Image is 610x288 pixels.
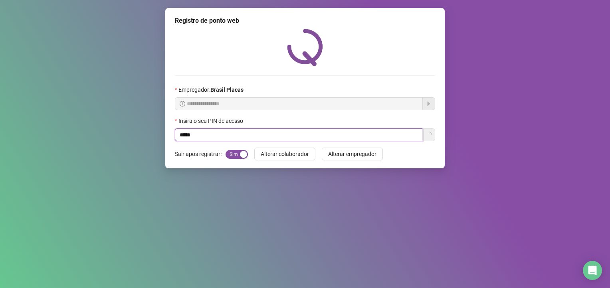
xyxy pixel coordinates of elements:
button: Alterar empregador [322,148,383,160]
label: Sair após registrar [175,148,226,160]
label: Insira o seu PIN de acesso [175,116,248,125]
span: Alterar colaborador [261,150,309,158]
span: info-circle [180,101,185,107]
span: Empregador : [178,85,244,94]
button: Alterar colaborador [254,148,315,160]
strong: Brasil Placas [210,87,244,93]
div: Registro de ponto web [175,16,435,26]
img: QRPoint [287,29,323,66]
div: Open Intercom Messenger [583,261,602,280]
span: Alterar empregador [328,150,376,158]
